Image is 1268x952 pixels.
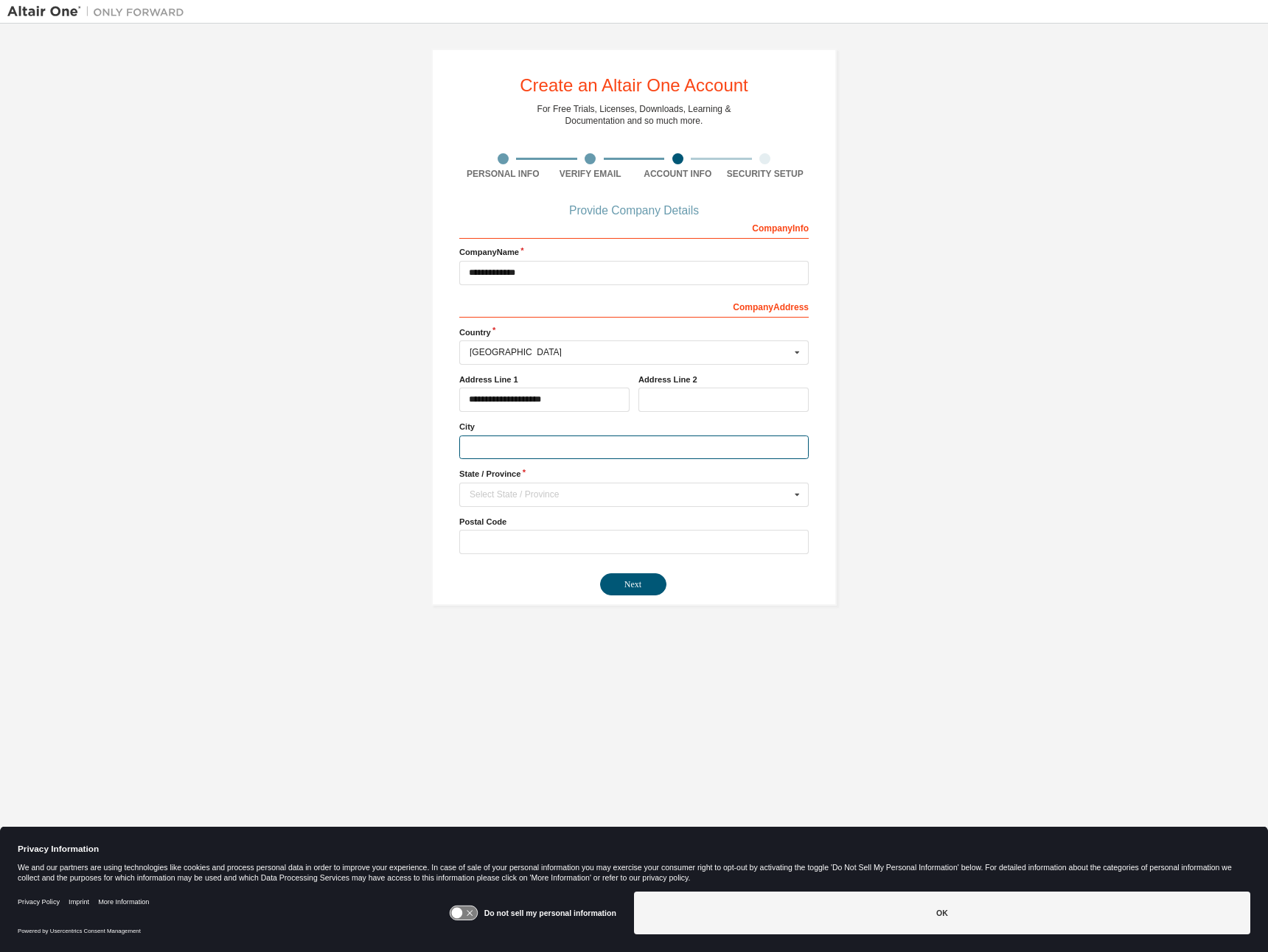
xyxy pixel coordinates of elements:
div: Create an Altair One Account [520,77,748,94]
div: Select State / Province [470,490,790,499]
div: Account Info [634,168,722,180]
label: Postal Code [459,516,809,528]
div: Company Info [459,215,809,239]
div: For Free Trials, Licenses, Downloads, Learning & Documentation and so much more. [537,103,731,127]
label: Address Line 2 [638,374,809,385]
label: Country [459,326,809,338]
label: State / Province [459,468,809,480]
div: Security Setup [722,168,809,180]
label: Company Name [459,246,809,258]
div: Verify Email [547,168,635,180]
label: Address Line 1 [459,374,630,385]
div: Provide Company Details [459,206,809,215]
img: Altair One [7,4,192,19]
div: Personal Info [459,168,547,180]
button: Next [600,573,666,595]
div: Company Address [459,294,809,318]
label: City [459,421,809,433]
div: [GEOGRAPHIC_DATA] [470,348,790,357]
